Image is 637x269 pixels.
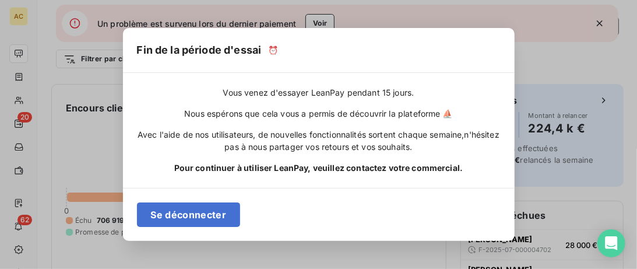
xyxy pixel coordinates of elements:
span: Pour continuer à utiliser LeanPay, veuillez contactez votre commercial. [174,162,463,174]
span: Vous venez d'essayer LeanPay pendant 15 jours. [223,87,414,99]
span: n'hésitez pas à nous partager vos retours et vos souhaits. [224,130,499,151]
h5: Fin de la période d'essai [137,42,262,58]
span: ⏰ [268,44,278,56]
span: Nous espérons que cela vous a permis de découvrir la plateforme [184,108,453,120]
button: Se déconnecter [137,202,240,227]
span: Avec l'aide de nos utilisateurs, de nouvelles fonctionnalités sortent chaque semaine, [138,130,464,139]
span: ⛵️ [443,109,453,118]
div: Open Intercom Messenger [597,229,625,257]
